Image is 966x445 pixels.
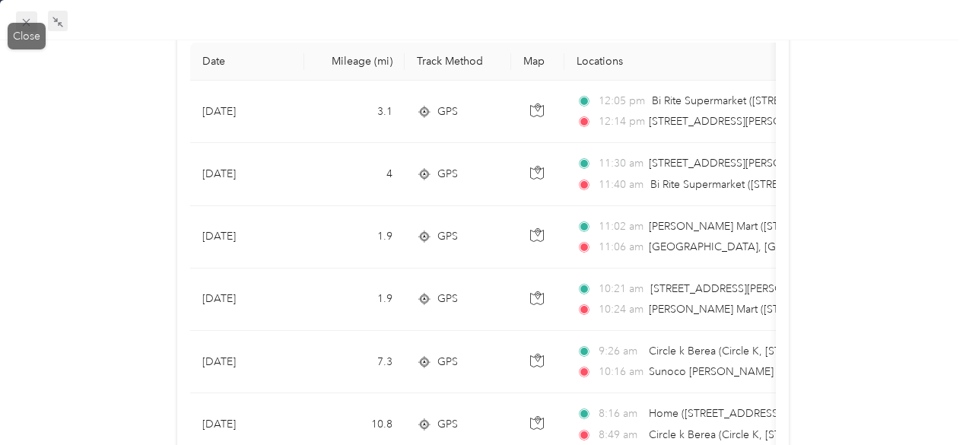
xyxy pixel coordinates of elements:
span: 10:21 am [599,281,643,297]
span: [STREET_ADDRESS][PERSON_NAME][PERSON_NAME] [649,115,914,128]
td: [DATE] [190,81,304,143]
span: 11:30 am [599,155,642,172]
span: [STREET_ADDRESS][PERSON_NAME][PERSON_NAME] [649,157,914,170]
span: GPS [437,103,458,120]
span: 10:16 am [599,364,642,380]
td: 4 [304,143,405,205]
th: Map [511,43,564,81]
span: 8:49 am [599,427,642,443]
span: 11:02 am [599,218,642,235]
span: GPS [437,416,458,433]
iframe: Everlance-gr Chat Button Frame [881,360,966,445]
span: [STREET_ADDRESS][PERSON_NAME] [650,282,831,295]
span: 10:24 am [599,301,642,318]
span: GPS [437,291,458,307]
td: [DATE] [190,206,304,269]
span: GPS [437,228,458,245]
span: 11:40 am [599,176,643,193]
td: 3.1 [304,81,405,143]
td: [DATE] [190,331,304,393]
td: 1.9 [304,206,405,269]
span: 9:26 am [599,343,642,360]
span: GPS [437,166,458,183]
span: 12:05 pm [599,93,645,110]
span: 11:06 am [599,239,642,256]
div: Close [8,23,46,49]
th: Mileage (mi) [304,43,405,81]
span: Bi Rite Supermarket ([STREET_ADDRESS]) [650,178,850,191]
td: 1.9 [304,269,405,331]
span: 8:16 am [599,405,642,422]
span: Bi Rite Supermarket ([STREET_ADDRESS]) [652,94,852,107]
td: 7.3 [304,331,405,393]
td: [DATE] [190,143,304,205]
th: Locations [564,43,914,81]
span: 12:14 pm [599,113,642,130]
span: GPS [437,354,458,370]
th: Track Method [405,43,511,81]
th: Date [190,43,304,81]
span: Home ([STREET_ADDRESS][PERSON_NAME]) [649,407,869,420]
td: [DATE] [190,269,304,331]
